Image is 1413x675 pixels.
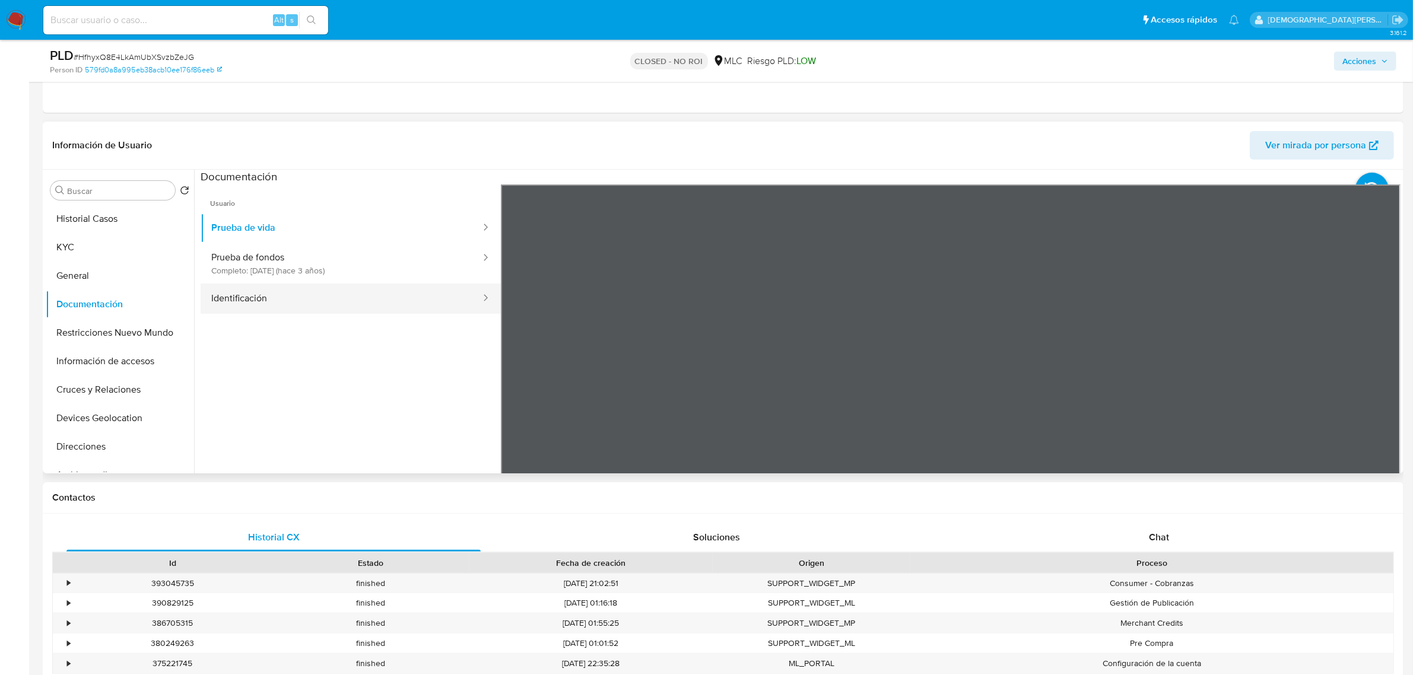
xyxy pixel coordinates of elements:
button: KYC [46,233,194,262]
button: Devices Geolocation [46,404,194,432]
span: Chat [1149,530,1169,544]
button: Información de accesos [46,347,194,375]
div: 386705315 [74,613,271,633]
div: • [67,617,70,629]
div: finished [271,574,469,593]
p: CLOSED - NO ROI [630,53,708,69]
a: Notificaciones [1229,15,1239,25]
p: cristian.porley@mercadolibre.com [1268,14,1388,26]
span: Acciones [1342,52,1376,71]
div: 375221745 [74,654,271,673]
h1: Contactos [52,492,1394,504]
button: Archivos adjuntos [46,461,194,489]
button: General [46,262,194,290]
button: Restricciones Nuevo Mundo [46,319,194,347]
button: Direcciones [46,432,194,461]
div: finished [271,593,469,613]
div: Origen [721,557,902,569]
span: Ver mirada por persona [1265,131,1366,160]
div: Merchant Credits [910,613,1393,633]
span: Accesos rápidos [1151,14,1217,26]
div: Fecha de creación [478,557,704,569]
button: Cruces y Relaciones [46,375,194,404]
div: [DATE] 21:02:51 [469,574,713,593]
div: finished [271,654,469,673]
div: Proceso [919,557,1385,569]
button: Historial Casos [46,205,194,233]
div: • [67,578,70,589]
button: Buscar [55,186,65,195]
div: 390829125 [74,593,271,613]
button: Volver al orden por defecto [180,186,189,199]
button: Documentación [46,290,194,319]
div: [DATE] 01:55:25 [469,613,713,633]
div: [DATE] 01:16:18 [469,593,713,613]
b: Person ID [50,65,82,75]
div: SUPPORT_WIDGET_ML [713,633,910,653]
span: LOW [797,54,817,68]
span: Riesgo PLD: [748,55,817,68]
div: finished [271,613,469,633]
span: 3.161.2 [1390,28,1407,37]
div: SUPPORT_WIDGET_ML [713,593,910,613]
div: finished [271,633,469,653]
a: Salir [1392,14,1404,26]
button: Acciones [1334,52,1396,71]
span: Alt [274,14,284,26]
span: Historial CX [248,530,300,544]
div: Estado [280,557,461,569]
span: Soluciones [693,530,740,544]
div: Pre Compra [910,633,1393,653]
div: 380249263 [74,633,271,653]
div: SUPPORT_WIDGET_MP [713,574,910,593]
div: ML_PORTAL [713,654,910,673]
div: [DATE] 01:01:52 [469,633,713,653]
span: s [290,14,294,26]
div: • [67,597,70,609]
div: Gestión de Publicación [910,593,1393,613]
div: • [67,658,70,669]
input: Buscar usuario o caso... [43,12,328,28]
div: [DATE] 22:35:28 [469,654,713,673]
span: # HfhyxQ8E4LkAmUbXSvzbZeJG [74,51,194,63]
div: Consumer - Cobranzas [910,574,1393,593]
button: search-icon [299,12,323,28]
button: Ver mirada por persona [1250,131,1394,160]
div: SUPPORT_WIDGET_MP [713,613,910,633]
b: PLD [50,46,74,65]
a: 579fd0a8a995eb38acb10ee176f86eeb [85,65,222,75]
div: • [67,638,70,649]
div: Configuración de la cuenta [910,654,1393,673]
div: MLC [713,55,743,68]
h1: Información de Usuario [52,139,152,151]
div: Id [82,557,263,569]
div: 393045735 [74,574,271,593]
input: Buscar [67,186,170,196]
